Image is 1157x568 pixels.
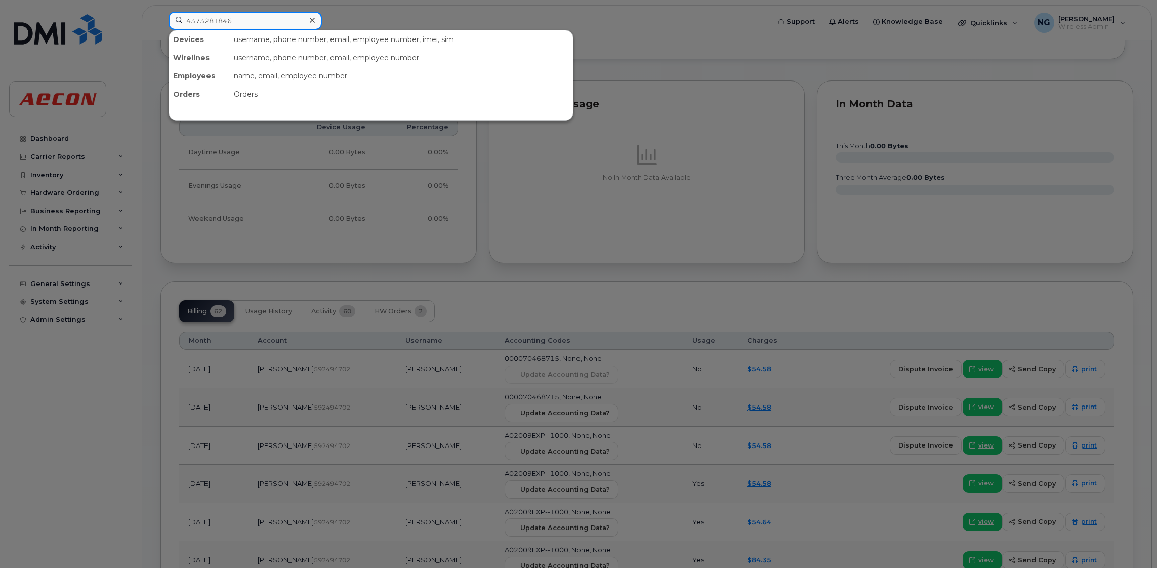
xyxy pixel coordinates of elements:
[230,85,573,103] div: Orders
[230,67,573,85] div: name, email, employee number
[230,30,573,49] div: username, phone number, email, employee number, imei, sim
[169,12,322,30] input: Find something...
[169,85,230,103] div: Orders
[230,49,573,67] div: username, phone number, email, employee number
[169,49,230,67] div: Wirelines
[169,30,230,49] div: Devices
[169,67,230,85] div: Employees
